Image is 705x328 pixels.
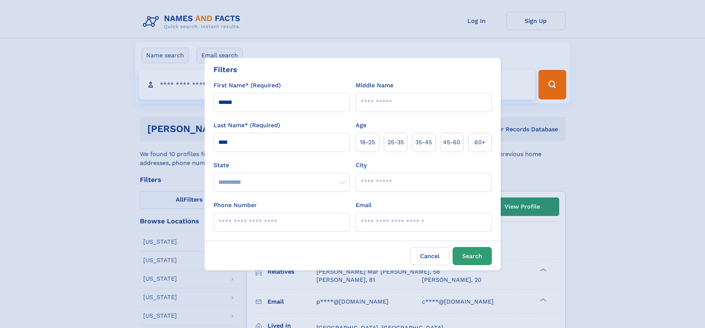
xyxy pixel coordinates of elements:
[356,161,367,170] label: City
[356,81,393,90] label: Middle Name
[214,201,257,210] label: Phone Number
[214,121,280,130] label: Last Name* (Required)
[214,161,350,170] label: State
[356,121,366,130] label: Age
[214,81,281,90] label: First Name* (Required)
[356,201,372,210] label: Email
[360,138,375,147] span: 18‑25
[443,138,460,147] span: 45‑60
[410,247,450,265] label: Cancel
[474,138,486,147] span: 60+
[214,64,237,75] div: Filters
[415,138,432,147] span: 35‑45
[453,247,492,265] button: Search
[387,138,404,147] span: 25‑35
